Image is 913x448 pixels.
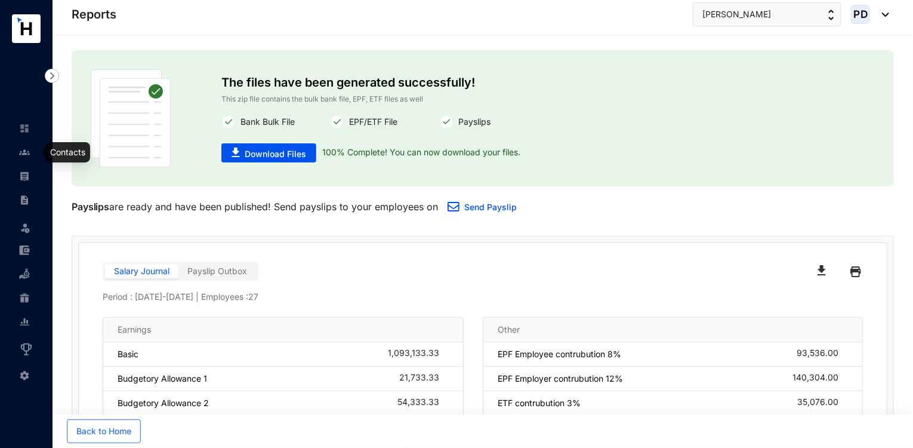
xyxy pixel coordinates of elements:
img: payroll-unselected.b590312f920e76f0c668.svg [19,171,30,182]
img: black-download.65125d1489207c3b344388237fee996b.svg [818,265,826,275]
img: up-down-arrow.74152d26bf9780fbf563ca9c90304185.svg [828,10,834,20]
p: ETF contrubution 3% [498,397,581,409]
button: Send Payslip [438,196,526,220]
div: 1,093,133.33 [388,348,449,360]
img: gratuity-unselected.a8c340787eea3cf492d7.svg [19,293,30,303]
div: 35,076.00 [797,397,848,409]
p: Other [498,324,520,336]
li: Payroll [10,164,38,188]
li: Loan [10,262,38,286]
span: Payslip Outbox [187,266,247,276]
span: PD [853,9,868,19]
img: white-round-correct.82fe2cc7c780f4a5f5076f0407303cee.svg [221,115,236,129]
li: Expenses [10,238,38,262]
img: black-printer.ae25802fba4fa849f9fa1ebd19a7ed0d.svg [850,262,861,281]
div: 93,536.00 [797,348,848,360]
button: [PERSON_NAME] [693,2,841,26]
p: Reports [72,6,116,23]
button: Back to Home [67,419,141,443]
p: EPF Employee contrubution 8% [498,348,621,360]
p: The files have been generated successfully! [221,69,744,93]
p: EPF/ETF File [344,115,397,129]
img: contract-unselected.99e2b2107c0a7dd48938.svg [19,195,30,205]
span: Download Files [245,148,306,160]
img: email.a35e10f87340586329067f518280dd4d.svg [448,202,459,211]
p: 100% Complete! You can now download your files. [316,143,520,162]
img: people-unselected.118708e94b43a90eceab.svg [19,147,30,158]
li: Reports [10,310,38,334]
span: Back to Home [76,425,131,437]
img: settings-unselected.1febfda315e6e19643a1.svg [19,370,30,381]
p: Period : [DATE] - [DATE] | Employees : 27 [103,291,863,303]
li: Gratuity [10,286,38,310]
li: Contacts [10,140,38,164]
img: award_outlined.f30b2bda3bf6ea1bf3dd.svg [19,342,33,357]
div: 140,304.00 [792,373,848,385]
p: Payslips [454,115,491,129]
span: [PERSON_NAME] [702,8,771,21]
img: white-round-correct.82fe2cc7c780f4a5f5076f0407303cee.svg [330,115,344,129]
div: 21,733.33 [399,373,449,385]
p: EPF Employer contrubution 12% [498,373,623,385]
img: leave-unselected.2934df6273408c3f84d9.svg [19,222,31,234]
p: This zip file contains the bulk bank file, EPF, ETF files as well [221,93,744,105]
li: Home [10,116,38,140]
p: Payslips [72,200,109,214]
img: white-round-correct.82fe2cc7c780f4a5f5076f0407303cee.svg [439,115,454,129]
img: home-unselected.a29eae3204392db15eaf.svg [19,123,30,134]
img: nav-icon-right.af6afadce00d159da59955279c43614e.svg [45,69,59,83]
p: are ready and have been published! Send payslips to your employees on [72,200,438,214]
img: dropdown-black.8e83cc76930a90b1a4fdb6d089b7bf3a.svg [876,13,889,17]
li: Contracts [10,188,38,212]
p: Basic [118,348,138,360]
p: Budgetory Allowance 2 [118,397,209,409]
p: Budgetory Allowance 1 [118,373,207,385]
span: Salary Journal [114,266,169,276]
div: 54,333.33 [397,397,449,409]
p: Bank Bulk File [236,115,295,129]
a: Send Payslip [464,202,517,212]
img: publish-paper.61dc310b45d86ac63453e08fbc6f32f2.svg [91,69,171,167]
img: expense-unselected.2edcf0507c847f3e9e96.svg [19,245,30,256]
img: loan-unselected.d74d20a04637f2d15ab5.svg [19,269,30,280]
img: report-unselected.e6a6b4230fc7da01f883.svg [19,317,30,327]
button: Download Files [221,143,316,162]
p: Earnings [118,324,151,336]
